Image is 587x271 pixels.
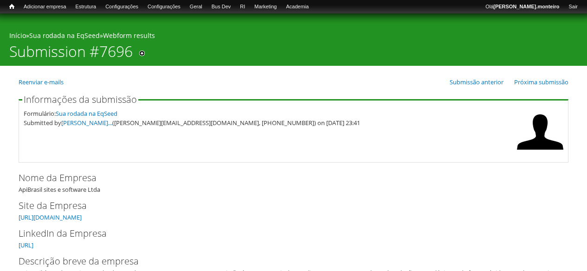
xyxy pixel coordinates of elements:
a: Início [5,2,19,11]
a: Sua rodada na EqSeed [29,31,100,40]
img: Foto de Alexandre da silva spinola Fagundes [517,109,563,155]
a: Webform results [103,31,155,40]
div: Formulário: [24,109,512,118]
a: Sair [564,2,582,12]
div: » » [9,31,578,43]
a: Ver perfil do usuário. [517,149,563,157]
div: Submitted by ([PERSON_NAME][EMAIL_ADDRESS][DOMAIN_NAME], [PHONE_NUMBER]) on [DATE] 23:41 [24,118,512,127]
div: ApiBrasil sites e software Ltda [19,171,568,194]
label: Descrição breve da empresa [19,254,553,268]
span: Início [9,3,14,10]
a: [URL][DOMAIN_NAME] [19,213,82,221]
a: RI [235,2,250,12]
a: Olá[PERSON_NAME].monteiro [481,2,564,12]
label: Nome da Empresa [19,171,553,185]
a: Academia [281,2,313,12]
a: Configurações [143,2,185,12]
a: Marketing [250,2,281,12]
a: Sua rodada na EqSeed [56,109,117,118]
legend: Informações da submissão [22,95,138,104]
a: Início [9,31,26,40]
label: LinkedIn da Empresa [19,227,553,240]
strong: [PERSON_NAME].monteiro [493,4,559,9]
a: [URL] [19,241,33,249]
a: Adicionar empresa [19,2,71,12]
a: Bus Dev [207,2,236,12]
a: Estrutura [71,2,101,12]
a: [PERSON_NAME]... [61,119,112,127]
h1: Submission #7696 [9,43,133,66]
a: Reenviar e-mails [19,78,64,86]
label: Site da Empresa [19,199,553,213]
a: Geral [185,2,207,12]
a: Submissão anterior [450,78,503,86]
a: Configurações [101,2,143,12]
a: Próxima submissão [514,78,568,86]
